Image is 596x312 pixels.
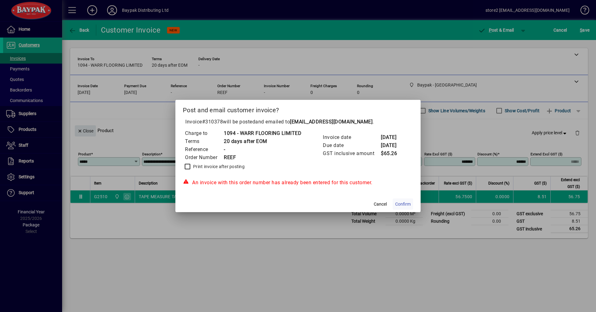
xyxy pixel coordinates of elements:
[370,198,390,210] button: Cancel
[381,133,405,141] td: [DATE]
[393,198,413,210] button: Confirm
[202,119,223,125] span: #310378
[323,133,381,141] td: Invoice date
[185,129,223,137] td: Charge to
[290,119,372,125] b: [EMAIL_ADDRESS][DOMAIN_NAME]
[223,145,301,154] td: -
[223,154,301,162] td: REEF
[185,145,223,154] td: Reference
[192,163,245,170] label: Print invoice after posting
[185,137,223,145] td: Terms
[223,137,301,145] td: 20 days after EOM
[175,100,421,118] h2: Post and email customer invoice?
[323,149,381,158] td: GST inclusive amount
[395,201,411,207] span: Confirm
[185,154,223,162] td: Order Number
[323,141,381,149] td: Due date
[183,118,413,126] p: Invoice will be posted .
[223,129,301,137] td: 1094 - WARR FLOORING LIMITED
[183,179,413,186] div: An invoice with this order number has already been entered for this customer.
[374,201,387,207] span: Cancel
[381,149,405,158] td: $65.26
[255,119,372,125] span: and emailed to
[381,141,405,149] td: [DATE]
